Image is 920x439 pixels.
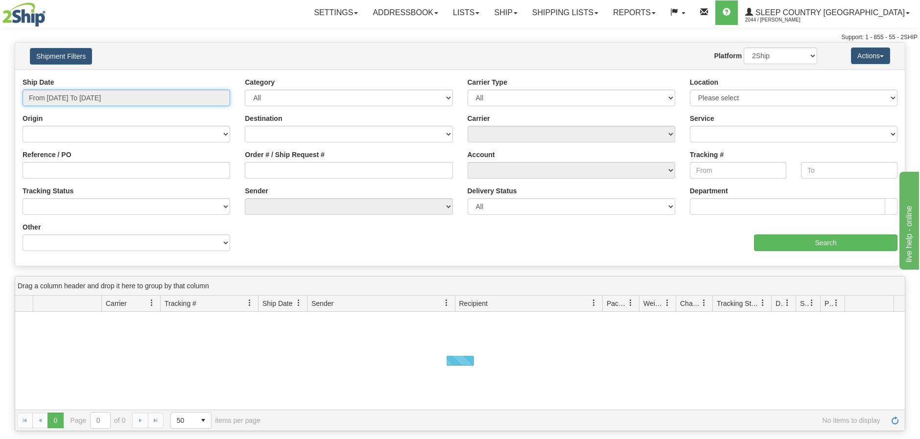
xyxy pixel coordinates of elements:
[2,2,46,27] img: logo2044.jpg
[47,413,63,428] span: Page 0
[887,413,903,428] a: Refresh
[690,77,718,87] label: Location
[828,295,845,311] a: Pickup Status filter column settings
[245,77,275,87] label: Category
[825,299,833,308] span: Pickup Status
[690,114,714,123] label: Service
[459,299,488,308] span: Recipient
[23,222,41,232] label: Other
[195,413,211,428] span: select
[23,150,71,160] label: Reference / PO
[311,299,333,308] span: Sender
[143,295,160,311] a: Carrier filter column settings
[622,295,639,311] a: Packages filter column settings
[801,162,897,179] input: To
[177,416,189,425] span: 50
[30,48,92,65] button: Shipment Filters
[245,150,325,160] label: Order # / Ship Request #
[468,114,490,123] label: Carrier
[446,0,487,25] a: Lists
[23,186,73,196] label: Tracking Status
[71,412,126,429] span: Page of 0
[438,295,455,311] a: Sender filter column settings
[468,77,507,87] label: Carrier Type
[170,412,212,429] span: Page sizes drop down
[659,295,676,311] a: Weight filter column settings
[800,299,808,308] span: Shipment Issues
[241,295,258,311] a: Tracking # filter column settings
[15,277,905,296] div: grid grouping header
[753,8,905,17] span: Sleep Country [GEOGRAPHIC_DATA]
[606,0,663,25] a: Reports
[680,299,701,308] span: Charge
[290,295,307,311] a: Ship Date filter column settings
[468,186,517,196] label: Delivery Status
[755,295,771,311] a: Tracking Status filter column settings
[897,169,919,269] iframe: chat widget
[7,6,91,18] div: live help - online
[487,0,524,25] a: Ship
[779,295,796,311] a: Delivery Status filter column settings
[714,51,742,61] label: Platform
[468,150,495,160] label: Account
[262,299,292,308] span: Ship Date
[525,0,606,25] a: Shipping lists
[690,150,724,160] label: Tracking #
[776,299,784,308] span: Delivery Status
[307,0,365,25] a: Settings
[851,47,890,64] button: Actions
[717,299,759,308] span: Tracking Status
[607,299,627,308] span: Packages
[745,15,819,25] span: 2044 / [PERSON_NAME]
[106,299,127,308] span: Carrier
[690,162,786,179] input: From
[586,295,602,311] a: Recipient filter column settings
[170,412,260,429] span: items per page
[738,0,917,25] a: Sleep Country [GEOGRAPHIC_DATA] 2044 / [PERSON_NAME]
[245,186,268,196] label: Sender
[245,114,282,123] label: Destination
[165,299,196,308] span: Tracking #
[23,114,43,123] label: Origin
[803,295,820,311] a: Shipment Issues filter column settings
[23,77,54,87] label: Ship Date
[274,416,880,424] span: No items to display
[690,186,728,196] label: Department
[643,299,664,308] span: Weight
[754,234,897,251] input: Search
[696,295,712,311] a: Charge filter column settings
[365,0,446,25] a: Addressbook
[2,33,918,42] div: Support: 1 - 855 - 55 - 2SHIP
